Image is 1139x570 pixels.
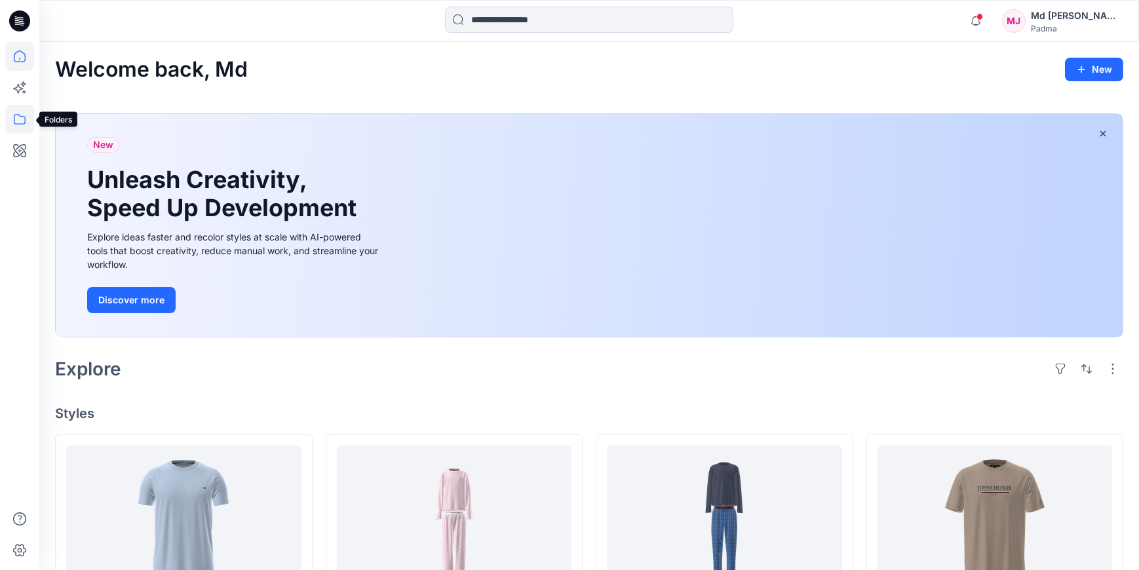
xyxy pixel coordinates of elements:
a: Discover more [87,287,382,313]
button: New [1065,58,1123,81]
div: Padma [1031,24,1123,33]
div: Explore ideas faster and recolor styles at scale with AI-powered tools that boost creativity, red... [87,230,382,271]
div: MJ [1002,9,1026,33]
h2: Explore [55,358,121,379]
div: Md [PERSON_NAME] [1031,8,1123,24]
button: Discover more [87,287,176,313]
h1: Unleash Creativity, Speed Up Development [87,166,362,222]
span: New [93,137,113,153]
h2: Welcome back, Md [55,58,248,82]
h4: Styles [55,406,1123,421]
